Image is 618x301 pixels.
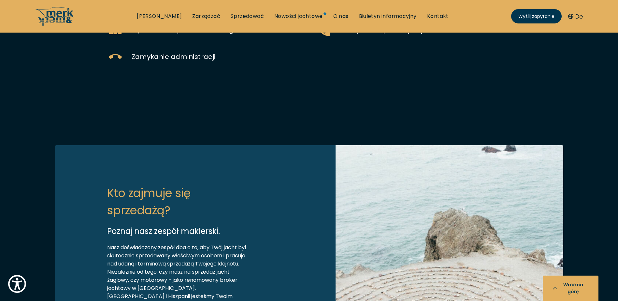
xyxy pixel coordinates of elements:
a: Nowości jachtowe [274,13,323,20]
font: Nowości jachtowe [274,12,323,20]
a: Zarządzać [192,13,220,20]
button: Show Accessibility Preferences [7,273,28,294]
a: Kontakt [427,13,449,20]
a: Kupić [137,13,182,20]
span: Wyślij zapytanie [518,13,554,20]
h3: Kto zajmuje się sprzedażą? [107,184,247,219]
span: Zamykanie administracji [132,52,216,61]
button: De [568,12,583,21]
a: Wyślij zapytanie [511,9,562,23]
p: Poznaj nasz zespół maklerski. [107,225,313,237]
font: De [575,12,583,21]
a: O nas [333,13,349,20]
a: Sprzedawać [231,13,264,20]
font: Wróć na górę [557,281,589,295]
button: Wróć na górę [543,276,598,301]
a: Biuletyn informacyjny [359,13,417,20]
